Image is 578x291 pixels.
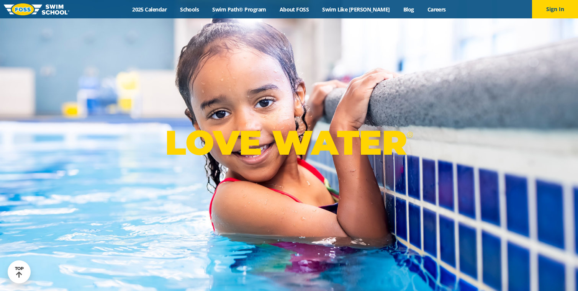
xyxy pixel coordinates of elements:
[396,6,421,13] a: Blog
[273,6,316,13] a: About FOSS
[126,6,174,13] a: 2025 Calendar
[15,266,24,278] div: TOP
[407,130,413,139] sup: ®
[421,6,452,13] a: Careers
[206,6,273,13] a: Swim Path® Program
[165,122,413,163] p: LOVE WATER
[316,6,397,13] a: Swim Like [PERSON_NAME]
[4,3,69,15] img: FOSS Swim School Logo
[174,6,206,13] a: Schools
